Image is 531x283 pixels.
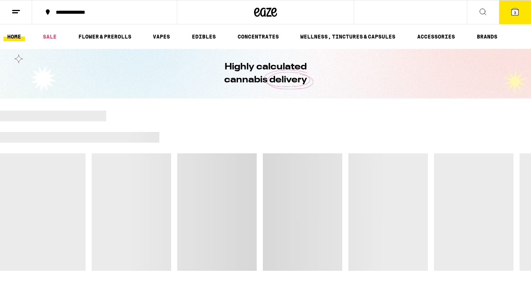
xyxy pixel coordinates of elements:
[149,32,174,41] a: VAPES
[3,32,25,41] a: HOME
[296,32,399,41] a: WELLNESS, TINCTURES & CAPSULES
[514,10,516,15] span: 3
[202,61,329,87] h1: Highly calculated cannabis delivery
[499,0,531,24] button: 3
[39,32,60,41] a: SALE
[74,32,135,41] a: FLOWER & PREROLLS
[234,32,283,41] a: CONCENTRATES
[473,32,501,41] a: BRANDS
[413,32,459,41] a: ACCESSORIES
[188,32,220,41] a: EDIBLES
